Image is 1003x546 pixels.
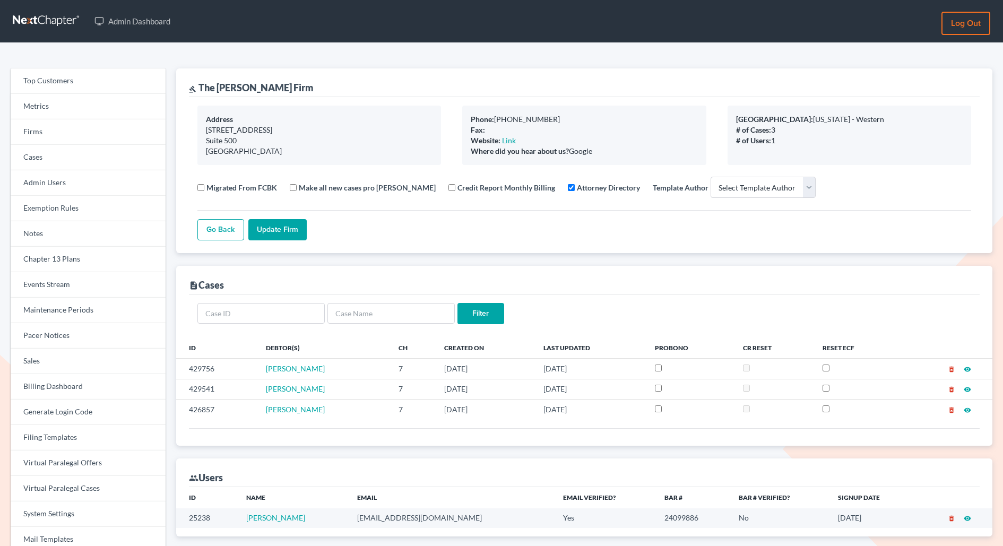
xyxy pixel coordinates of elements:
[948,386,955,393] i: delete_forever
[555,487,656,508] th: Email Verified?
[736,136,771,145] b: # of Users:
[11,247,166,272] a: Chapter 13 Plans
[535,359,646,379] td: [DATE]
[206,182,277,193] label: Migrated From FCBK
[189,281,198,290] i: description
[11,501,166,527] a: System Settings
[11,323,166,349] a: Pacer Notices
[471,125,485,134] b: Fax:
[197,219,244,240] a: Go Back
[189,279,224,291] div: Cases
[11,272,166,298] a: Events Stream
[390,379,436,399] td: 7
[390,400,436,420] td: 7
[11,170,166,196] a: Admin Users
[653,182,708,193] label: Template Author
[736,125,963,135] div: 3
[206,135,433,146] div: Suite 500
[577,182,640,193] label: Attorney Directory
[176,400,258,420] td: 426857
[11,94,166,119] a: Metrics
[176,379,258,399] td: 429541
[941,12,990,35] a: Log out
[730,508,829,528] td: No
[471,115,494,124] b: Phone:
[299,182,436,193] label: Make all new cases pro [PERSON_NAME]
[457,303,504,324] input: Filter
[176,508,238,528] td: 25238
[176,487,238,508] th: ID
[736,114,963,125] div: [US_STATE] - Western
[238,487,348,508] th: Name
[11,221,166,247] a: Notes
[189,85,196,93] i: gavel
[436,359,535,379] td: [DATE]
[248,219,307,240] input: Update Firm
[964,384,971,393] a: visibility
[646,337,734,358] th: ProBono
[11,145,166,170] a: Cases
[964,406,971,414] i: visibility
[471,146,569,155] b: Where did you hear about us?
[736,135,963,146] div: 1
[390,359,436,379] td: 7
[11,298,166,323] a: Maintenance Periods
[948,366,955,373] i: delete_forever
[734,337,814,358] th: CR Reset
[964,386,971,393] i: visibility
[257,337,390,358] th: Debtor(s)
[964,515,971,522] i: visibility
[11,400,166,425] a: Generate Login Code
[502,136,516,145] a: Link
[266,384,325,393] a: [PERSON_NAME]
[436,400,535,420] td: [DATE]
[11,349,166,374] a: Sales
[948,364,955,373] a: delete_forever
[948,513,955,522] a: delete_forever
[89,12,176,31] a: Admin Dashboard
[535,337,646,358] th: Last Updated
[11,68,166,94] a: Top Customers
[206,115,233,124] b: Address
[948,384,955,393] a: delete_forever
[11,196,166,221] a: Exemption Rules
[11,119,166,145] a: Firms
[11,425,166,450] a: Filing Templates
[206,125,433,135] div: [STREET_ADDRESS]
[206,146,433,157] div: [GEOGRAPHIC_DATA]
[948,405,955,414] a: delete_forever
[964,364,971,373] a: visibility
[176,337,258,358] th: ID
[736,125,771,134] b: # of Cases:
[829,487,915,508] th: Signup Date
[730,487,829,508] th: Bar # Verified?
[189,81,314,94] div: The [PERSON_NAME] Firm
[189,473,198,483] i: group
[266,405,325,414] a: [PERSON_NAME]
[266,364,325,373] span: [PERSON_NAME]
[11,374,166,400] a: Billing Dashboard
[948,406,955,414] i: delete_forever
[246,513,305,522] a: [PERSON_NAME]
[964,405,971,414] a: visibility
[829,508,915,528] td: [DATE]
[964,513,971,522] a: visibility
[197,303,325,324] input: Case ID
[656,487,730,508] th: Bar #
[535,400,646,420] td: [DATE]
[964,366,971,373] i: visibility
[327,303,455,324] input: Case Name
[189,471,223,484] div: Users
[814,337,900,358] th: Reset ECF
[436,379,535,399] td: [DATE]
[436,337,535,358] th: Created On
[471,146,697,157] div: Google
[349,508,555,528] td: [EMAIL_ADDRESS][DOMAIN_NAME]
[11,450,166,476] a: Virtual Paralegal Offers
[535,379,646,399] td: [DATE]
[736,115,813,124] b: [GEOGRAPHIC_DATA]:
[471,114,697,125] div: [PHONE_NUMBER]
[948,515,955,522] i: delete_forever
